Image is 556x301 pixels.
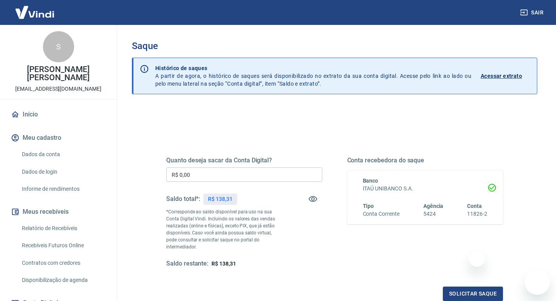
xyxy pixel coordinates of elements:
span: Agência [423,203,444,209]
h6: 11826-2 [467,210,487,218]
iframe: Fechar mensagem [469,251,485,267]
h5: Conta recebedora do saque [347,157,503,164]
button: Sair [519,5,547,20]
a: Recebíveis Futuros Online [19,238,107,253]
iframe: Botão para abrir a janela de mensagens [525,270,550,295]
h5: Quanto deseja sacar da Conta Digital? [166,157,322,164]
p: R$ 138,31 [208,195,233,203]
h5: Saldo restante: [166,260,208,268]
button: Meu cadastro [9,129,107,146]
button: Meus recebíveis [9,203,107,220]
a: Relatório de Recebíveis [19,220,107,236]
span: Banco [363,178,378,184]
span: Tipo [363,203,374,209]
a: Disponibilização de agenda [19,272,107,288]
div: S [43,31,74,62]
a: Dados da conta [19,146,107,162]
a: Acessar extrato [481,64,531,88]
p: Acessar extrato [481,72,522,80]
h3: Saque [132,40,537,51]
p: *Corresponde ao saldo disponível para uso na sua Conta Digital Vindi. Incluindo os valores das ve... [166,208,283,250]
a: Informe de rendimentos [19,181,107,197]
p: A partir de agora, o histórico de saques será disponibilizado no extrato da sua conta digital. Ac... [155,64,471,88]
h6: ITAÚ UNIBANCO S.A. [363,185,488,193]
p: [PERSON_NAME] [PERSON_NAME] [6,65,110,82]
span: Conta [467,203,482,209]
h6: 5424 [423,210,444,218]
a: Contratos com credores [19,255,107,271]
a: Início [9,106,107,123]
p: [EMAIL_ADDRESS][DOMAIN_NAME] [15,85,101,93]
img: Vindi [9,0,60,24]
p: Histórico de saques [155,64,471,72]
span: R$ 138,31 [211,261,236,267]
button: Solicitar saque [443,287,503,301]
h6: Conta Corrente [363,210,400,218]
a: Dados de login [19,164,107,180]
h5: Saldo total*: [166,195,200,203]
